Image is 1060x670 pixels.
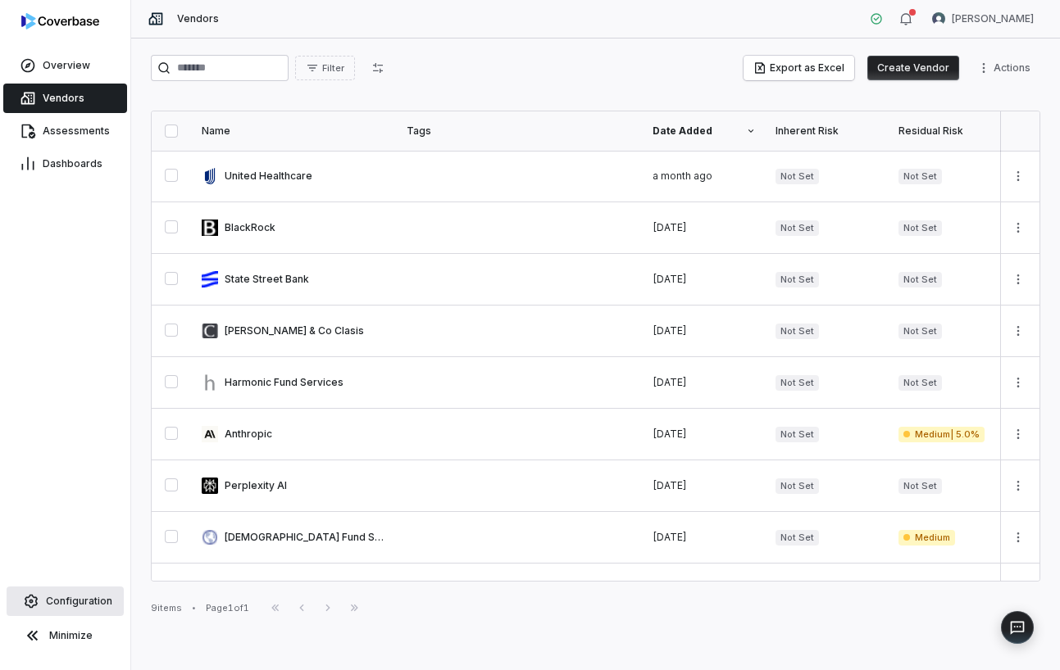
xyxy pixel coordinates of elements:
span: Not Set [776,272,819,287]
span: a month ago [653,170,712,182]
span: [DATE] [653,221,687,233]
div: Inherent Risk [776,124,879,138]
span: [DATE] [653,273,687,285]
span: Not Set [776,530,819,546]
span: [DATE] [653,376,687,388]
span: Medium | 5.0% [898,427,985,442]
a: Assessments [3,116,127,146]
span: Vendors [43,92,84,105]
button: Create Vendor [867,56,959,80]
a: Vendors [3,84,127,113]
button: More actions [1005,577,1031,601]
span: Not Set [898,375,942,391]
span: Not Set [776,324,819,339]
button: More actions [1005,267,1031,292]
span: Dashboards [43,157,102,170]
span: Not Set [898,169,942,184]
img: logo-D7KZi-bG.svg [21,13,99,29]
button: More actions [1005,525,1031,550]
span: Medium [898,530,955,546]
span: Assessments [43,124,110,138]
span: [DATE] [653,324,687,337]
span: Not Set [898,478,942,494]
div: Page 1 of 1 [206,602,249,614]
button: More actions [1005,319,1031,343]
span: [PERSON_NAME] [952,12,1034,25]
span: Not Set [776,169,819,184]
span: Overview [43,59,90,72]
span: Configuration [46,595,112,608]
div: Name [202,124,387,138]
span: Minimize [49,629,93,642]
span: Not Set [776,478,819,494]
span: [DATE] [653,531,687,543]
div: Residual Risk [898,124,1002,138]
img: Emma Belmont avatar [932,12,945,25]
a: Configuration [7,586,124,616]
div: Date Added [653,124,756,138]
button: More actions [1005,215,1031,240]
span: Not Set [898,220,942,236]
span: Not Set [776,220,819,236]
span: Vendors [177,12,219,25]
a: Overview [3,51,127,80]
span: Not Set [776,375,819,391]
button: Filter [295,56,355,80]
span: Filter [322,62,344,75]
button: More actions [972,56,1040,80]
button: Export as Excel [744,56,854,80]
span: [DATE] [653,428,687,440]
div: 9 items [151,602,182,614]
button: More actions [1005,164,1031,188]
span: Not Set [776,427,819,442]
span: [DATE] [653,479,687,491]
div: Tags [407,124,633,138]
span: Not Set [898,272,942,287]
button: More actions [1005,473,1031,498]
button: Minimize [7,619,124,652]
div: • [192,602,196,613]
button: Emma Belmont avatar[PERSON_NAME] [922,7,1044,31]
button: More actions [1005,422,1031,446]
span: Not Set [898,324,942,339]
a: Dashboards [3,149,127,179]
button: More actions [1005,370,1031,395]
